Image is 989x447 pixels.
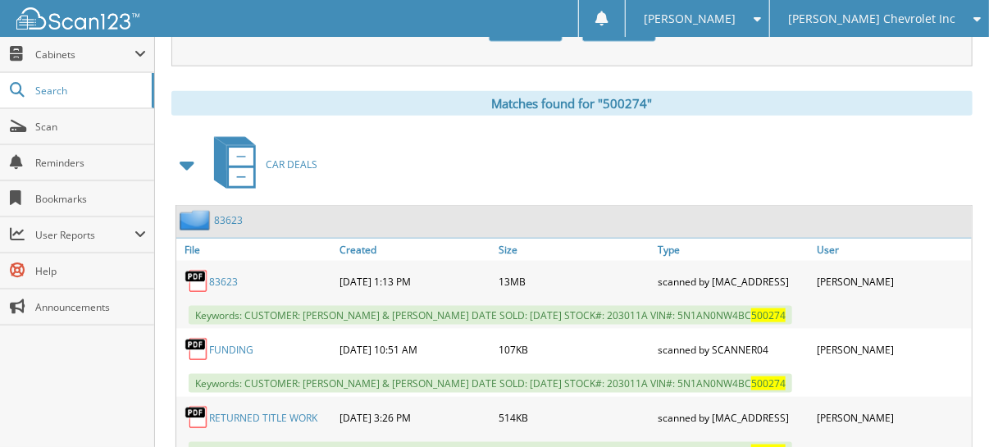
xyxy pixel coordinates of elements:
span: Keywords: CUSTOMER: [PERSON_NAME] & [PERSON_NAME] DATE SOLD: [DATE] STOCK#: 203011A VIN#: 5N1AN0N... [189,374,792,393]
div: [PERSON_NAME] [813,333,972,366]
a: 83623 [214,213,243,227]
a: Size [494,239,654,261]
span: CAR DEALS [266,157,317,171]
a: User [813,239,972,261]
div: [DATE] 3:26 PM [335,401,494,434]
a: RETURNED TITLE WORK [209,411,317,425]
div: 514KB [494,401,654,434]
a: 83623 [209,275,238,289]
span: 500274 [751,308,786,322]
span: [PERSON_NAME] [644,14,736,24]
a: Created [335,239,494,261]
div: [PERSON_NAME] [813,265,972,298]
div: scanned by [MAC_ADDRESS] [654,265,813,298]
div: [DATE] 10:51 AM [335,333,494,366]
iframe: Chat Widget [907,368,989,447]
span: Announcements [35,300,146,314]
a: Type [654,239,813,261]
div: scanned by [MAC_ADDRESS] [654,401,813,434]
div: Matches found for "500274" [171,91,973,116]
div: 13MB [494,265,654,298]
span: 500274 [751,376,786,390]
a: File [176,239,335,261]
span: Keywords: CUSTOMER: [PERSON_NAME] & [PERSON_NAME] DATE SOLD: [DATE] STOCK#: 203011A VIN#: 5N1AN0N... [189,306,792,325]
span: [PERSON_NAME] Chevrolet Inc [788,14,955,24]
span: User Reports [35,228,134,242]
a: FUNDING [209,343,253,357]
span: Help [35,264,146,278]
span: Bookmarks [35,192,146,206]
img: PDF.png [185,337,209,362]
div: [PERSON_NAME] [813,401,972,434]
a: CAR DEALS [204,132,317,197]
img: folder2.png [180,210,214,230]
span: Scan [35,120,146,134]
div: scanned by SCANNER04 [654,333,813,366]
img: scan123-logo-white.svg [16,7,139,30]
span: Cabinets [35,48,134,62]
img: PDF.png [185,405,209,430]
img: PDF.png [185,269,209,294]
span: Reminders [35,156,146,170]
span: Search [35,84,144,98]
div: 107KB [494,333,654,366]
div: [DATE] 1:13 PM [335,265,494,298]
